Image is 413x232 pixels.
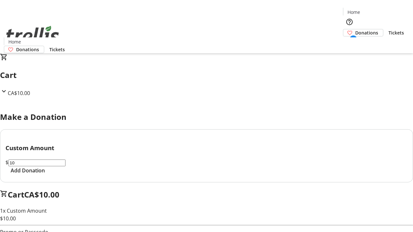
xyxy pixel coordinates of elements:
[4,46,44,53] a: Donations
[16,46,39,53] span: Donations
[5,143,408,152] h3: Custom Amount
[343,36,356,49] button: Cart
[348,9,360,15] span: Home
[5,167,50,174] button: Add Donation
[11,167,45,174] span: Add Donation
[388,29,404,36] span: Tickets
[24,189,59,200] span: CA$10.00
[49,46,65,53] span: Tickets
[343,9,364,15] a: Home
[8,38,21,45] span: Home
[4,38,25,45] a: Home
[5,159,8,166] span: $
[355,29,378,36] span: Donations
[8,90,30,97] span: CA$10.00
[343,15,356,28] button: Help
[8,159,65,166] input: Donation Amount
[44,46,70,53] a: Tickets
[4,19,61,51] img: Orient E2E Organization iJa9XckSpf's Logo
[343,29,383,36] a: Donations
[383,29,409,36] a: Tickets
